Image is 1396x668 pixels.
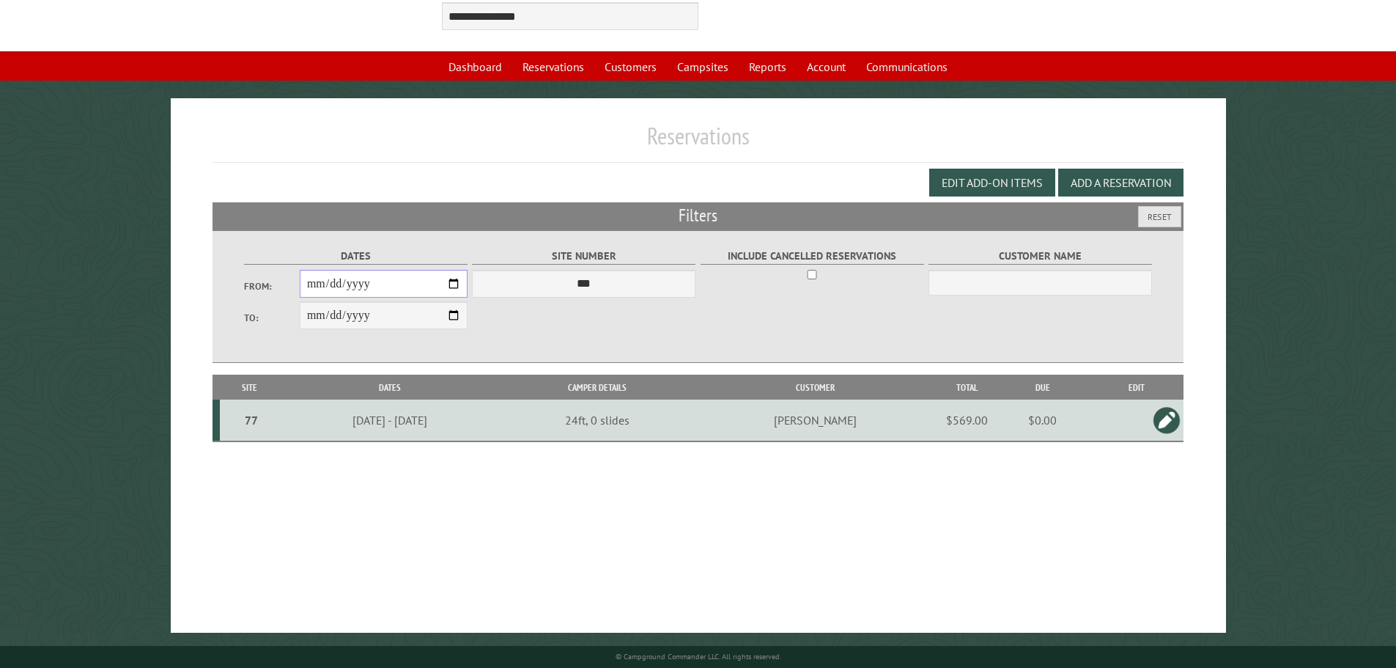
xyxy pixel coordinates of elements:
[472,248,695,265] label: Site Number
[996,375,1089,400] th: Due
[701,248,924,265] label: Include Cancelled Reservations
[281,413,498,427] div: [DATE] - [DATE]
[937,400,996,441] td: $569.00
[244,248,468,265] label: Dates
[857,53,956,81] a: Communications
[668,53,737,81] a: Campsites
[501,400,693,441] td: 24ft, 0 slides
[798,53,854,81] a: Account
[693,375,937,400] th: Customer
[693,400,937,441] td: [PERSON_NAME]
[616,652,781,661] small: © Campground Commander LLC. All rights reserved.
[244,279,300,293] label: From:
[501,375,693,400] th: Camper Details
[226,413,277,427] div: 77
[996,400,1089,441] td: $0.00
[928,248,1152,265] label: Customer Name
[740,53,795,81] a: Reports
[929,169,1055,197] button: Edit Add-on Items
[514,53,593,81] a: Reservations
[1058,169,1183,197] button: Add a Reservation
[1138,206,1181,227] button: Reset
[440,53,511,81] a: Dashboard
[1089,375,1183,400] th: Edit
[937,375,996,400] th: Total
[220,375,279,400] th: Site
[279,375,501,400] th: Dates
[213,202,1184,230] h2: Filters
[596,53,665,81] a: Customers
[213,122,1184,162] h1: Reservations
[244,311,300,325] label: To:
